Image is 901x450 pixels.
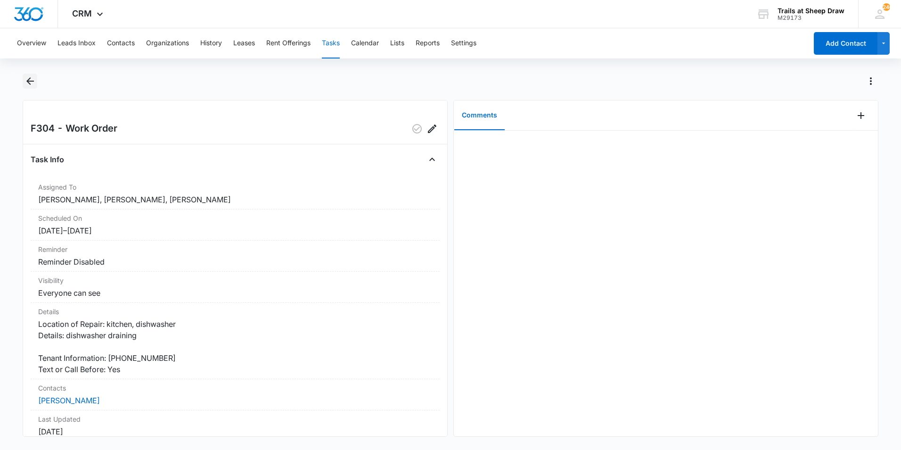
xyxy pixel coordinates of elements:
button: Back [23,74,37,89]
dt: Last Updated [38,414,432,424]
button: Tasks [322,28,340,58]
dd: Reminder Disabled [38,256,432,267]
h2: F304 - Work Order [31,121,117,136]
button: Leads Inbox [57,28,96,58]
div: ReminderReminder Disabled [31,241,440,272]
a: [PERSON_NAME] [38,396,100,405]
dd: [PERSON_NAME], [PERSON_NAME], [PERSON_NAME] [38,194,432,205]
dt: Details [38,307,432,317]
span: 246 [883,3,890,11]
button: Close [425,152,440,167]
dt: Reminder [38,244,432,254]
h4: Task Info [31,154,64,165]
div: Assigned To[PERSON_NAME], [PERSON_NAME], [PERSON_NAME] [31,178,440,209]
button: Leases [233,28,255,58]
div: Contacts[PERSON_NAME] [31,379,440,410]
div: VisibilityEveryone can see [31,272,440,303]
dt: Assigned To [38,182,432,192]
dt: Scheduled On [38,213,432,223]
dd: [DATE] – [DATE] [38,225,432,236]
div: Last Updated[DATE] [31,410,440,442]
button: Rent Offerings [266,28,311,58]
dt: Contacts [38,383,432,393]
button: Overview [17,28,46,58]
div: account name [778,7,844,15]
div: account id [778,15,844,21]
button: Lists [390,28,404,58]
dt: Visibility [38,275,432,285]
button: Add Comment [853,108,868,123]
button: Settings [451,28,476,58]
button: Calendar [351,28,379,58]
dd: Location of Repair: kitchen, dishwasher Details: dishwasher draining Tenant Information: [PHONE_N... [38,318,432,375]
button: Actions [863,74,878,89]
button: Reports [416,28,440,58]
button: Edit [425,121,440,136]
div: notifications count [883,3,890,11]
button: Organizations [146,28,189,58]
button: Contacts [107,28,135,58]
button: History [200,28,222,58]
dd: [DATE] [38,426,432,437]
dd: Everyone can see [38,287,432,299]
div: Scheduled On[DATE]–[DATE] [31,209,440,241]
button: Add Contact [814,32,877,55]
button: Comments [454,101,505,130]
span: CRM [72,8,92,18]
div: DetailsLocation of Repair: kitchen, dishwasher Details: dishwasher draining Tenant Information: [... [31,303,440,379]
